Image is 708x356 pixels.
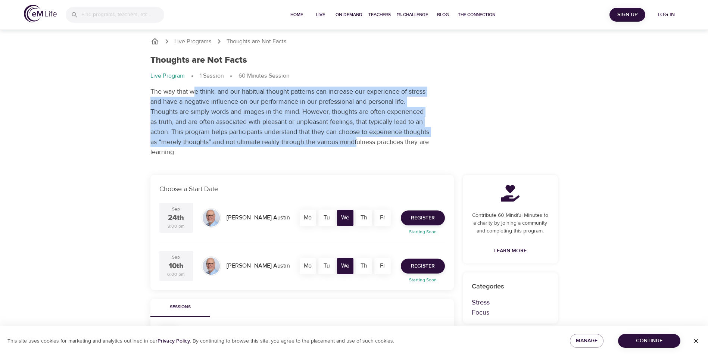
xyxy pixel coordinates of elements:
[157,338,190,344] a: Privacy Policy
[396,228,449,235] p: Starting Soon
[24,5,57,22] img: logo
[396,277,449,283] p: Starting Soon
[472,281,549,291] p: Categories
[150,72,185,80] p: Live Program
[238,72,289,80] p: 60 Minutes Session
[368,11,391,19] span: Teachers
[411,213,435,223] span: Register
[155,303,206,311] span: Sessions
[224,210,293,225] div: [PERSON_NAME] Austin
[312,11,330,19] span: Live
[472,307,549,318] p: Focus
[81,7,164,23] input: Find programs, teachers, etc...
[169,261,184,272] div: 10th
[609,8,645,22] button: Sign Up
[612,10,642,19] span: Sign Up
[318,258,335,274] div: Tu
[168,213,184,224] div: 24th
[150,55,247,66] h1: Thoughts are Not Facts
[150,37,558,46] nav: breadcrumb
[491,244,530,258] a: Learn More
[224,259,293,273] div: [PERSON_NAME] Austin
[374,210,391,226] div: Fr
[200,72,224,80] p: 1 Session
[300,210,316,226] div: Mo
[337,210,353,226] div: We
[288,11,306,19] span: Home
[150,87,430,157] p: The way that we think, and our habitual thought patterns can increase our experience of stress an...
[172,206,180,212] div: Sep
[397,11,428,19] span: 1% Challenge
[651,10,681,19] span: Log in
[648,8,684,22] button: Log in
[227,37,287,46] p: Thoughts are Not Facts
[411,262,435,271] span: Register
[570,334,603,348] button: Manage
[168,223,185,229] div: 9:00 pm
[356,210,372,226] div: Th
[494,246,527,256] span: Learn More
[472,297,549,307] p: Stress
[401,210,445,225] button: Register
[472,212,549,235] p: Contribute 60 Mindful Minutes to a charity by joining a community and completing this program.
[374,258,391,274] div: Fr
[336,11,362,19] span: On-Demand
[300,258,316,274] div: Mo
[159,184,445,194] p: Choose a Start Date
[172,254,180,260] div: Sep
[174,37,212,46] a: Live Programs
[318,210,335,226] div: Tu
[337,258,353,274] div: We
[618,334,680,348] button: Continue
[576,336,598,346] span: Manage
[167,271,185,278] div: 6:00 pm
[150,72,558,81] nav: breadcrumb
[458,11,495,19] span: The Connection
[401,259,445,274] button: Register
[624,336,674,346] span: Continue
[356,258,372,274] div: Th
[434,11,452,19] span: Blog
